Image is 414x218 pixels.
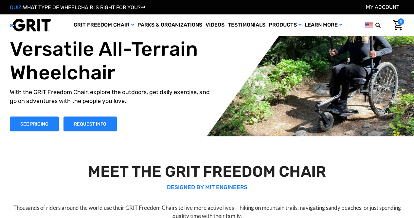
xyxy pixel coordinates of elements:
a: QUIZ:WHAT TYPE OF WHEELCHAIR IS RIGHT FOR YOU? [10,4,145,10]
span: QUIZ: [10,4,23,10]
img: us.png [365,21,373,29]
a: Parks & Organizations [136,14,204,36]
h2: MEET THE GRIT FREEDOM CHAIR [10,163,404,181]
a: Account [366,4,399,10]
a: GRIT Freedom Chair [72,14,136,36]
a: Slide number 1, Request Information [63,116,117,131]
img: GRIT All-Terrain Wheelchair and Mobility Equipment [10,18,51,32]
span: 0 [398,18,404,25]
a: Shop Now [10,116,59,131]
a: Testimonials [226,14,267,36]
h1: The World's Most Versatile All-Terrain Wheelchair [10,13,212,84]
p: DESIGNED BY MIT ENGINEERS [10,183,404,192]
input: Search [378,18,388,32]
p: With the GRIT Freedom Chair, explore the outdoors, get daily exercise, and go on adventures with ... [10,88,212,105]
a: Products [267,14,303,36]
img: Cart [393,20,403,30]
a: Videos [204,14,226,36]
a: Cart with 0 items [388,18,404,32]
a: Learn More [303,14,344,36]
